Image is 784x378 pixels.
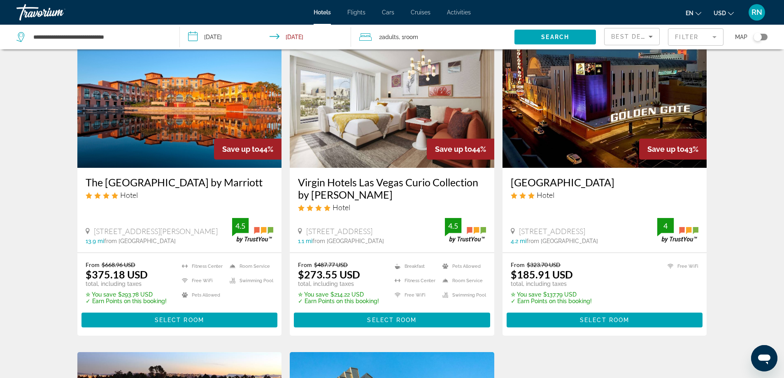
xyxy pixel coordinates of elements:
[511,190,699,199] div: 3 star Hotel
[232,218,273,242] img: trustyou-badge.svg
[747,33,768,41] button: Toggle map
[514,30,596,44] button: Search
[226,261,273,271] li: Room Service
[445,218,486,242] img: trustyou-badge.svg
[86,268,148,281] ins: $375.18 USD
[379,31,399,43] span: 2
[86,291,116,298] span: ✮ You save
[347,9,365,16] a: Flights
[511,268,573,281] ins: $185.91 USD
[686,10,693,16] span: en
[391,276,438,286] li: Fitness Center
[527,261,561,268] del: $323.70 USD
[232,221,249,231] div: 4.5
[86,261,100,268] span: From
[77,36,282,168] img: Hotel image
[511,281,592,287] p: total, including taxes
[120,190,138,199] span: Hotel
[382,9,394,16] a: Cars
[290,36,494,168] img: Hotel image
[526,238,598,244] span: from [GEOGRAPHIC_DATA]
[511,261,525,268] span: From
[438,276,486,286] li: Room Service
[298,291,379,298] p: $214.22 USD
[438,261,486,271] li: Pets Allowed
[751,8,762,16] span: RN
[178,290,226,300] li: Pets Allowed
[314,261,348,268] del: $487.77 USD
[391,261,438,271] li: Breakfast
[86,298,167,304] p: ✓ Earn Points on this booking!
[155,317,204,323] span: Select Room
[180,25,351,49] button: Check-in date: Oct 23, 2025 Check-out date: Oct 26, 2025
[367,317,416,323] span: Select Room
[399,31,418,43] span: , 1
[751,345,777,371] iframe: Button to launch messaging window
[178,276,226,286] li: Free WiFi
[86,281,167,287] p: total, including taxes
[507,313,703,327] button: Select Room
[445,221,461,231] div: 4.5
[611,33,654,40] span: Best Deals
[735,31,747,43] span: Map
[298,176,486,201] a: Virgin Hotels Las Vegas Curio Collection by [PERSON_NAME]
[435,145,472,153] span: Save up to
[86,190,274,199] div: 4 star Hotel
[81,313,278,327] button: Select Room
[404,34,418,40] span: Room
[222,145,259,153] span: Save up to
[298,268,360,281] ins: $273.55 USD
[314,9,331,16] a: Hotels
[746,4,768,21] button: User Menu
[580,317,629,323] span: Select Room
[333,203,350,212] span: Hotel
[86,176,274,188] a: The [GEOGRAPHIC_DATA] by Marriott
[86,238,104,244] span: 13.9 mi
[657,218,698,242] img: trustyou-badge.svg
[438,290,486,300] li: Swimming Pool
[663,261,698,271] li: Free WiFi
[511,298,592,304] p: ✓ Earn Points on this booking!
[537,190,554,199] span: Hotel
[427,139,494,160] div: 44%
[298,203,486,212] div: 4 star Hotel
[226,276,273,286] li: Swimming Pool
[382,34,399,40] span: Adults
[511,176,699,188] a: [GEOGRAPHIC_DATA]
[511,238,526,244] span: 4.2 mi
[391,290,438,300] li: Free WiFi
[298,281,379,287] p: total, including taxes
[668,28,724,46] button: Filter
[94,227,218,236] span: [STREET_ADDRESS][PERSON_NAME]
[298,298,379,304] p: ✓ Earn Points on this booking!
[511,291,592,298] p: $137.79 USD
[351,25,514,49] button: Travelers: 2 adults, 0 children
[503,36,707,168] img: Hotel image
[81,314,278,323] a: Select Room
[178,261,226,271] li: Fitness Center
[312,238,384,244] span: from [GEOGRAPHIC_DATA]
[294,313,490,327] button: Select Room
[447,9,471,16] a: Activities
[298,238,312,244] span: 1.1 mi
[639,139,707,160] div: 43%
[214,139,281,160] div: 44%
[519,227,585,236] span: [STREET_ADDRESS]
[102,261,135,268] del: $668.96 USD
[714,10,726,16] span: USD
[611,32,653,42] mat-select: Sort by
[647,145,684,153] span: Save up to
[507,314,703,323] a: Select Room
[104,238,176,244] span: from [GEOGRAPHIC_DATA]
[411,9,430,16] a: Cruises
